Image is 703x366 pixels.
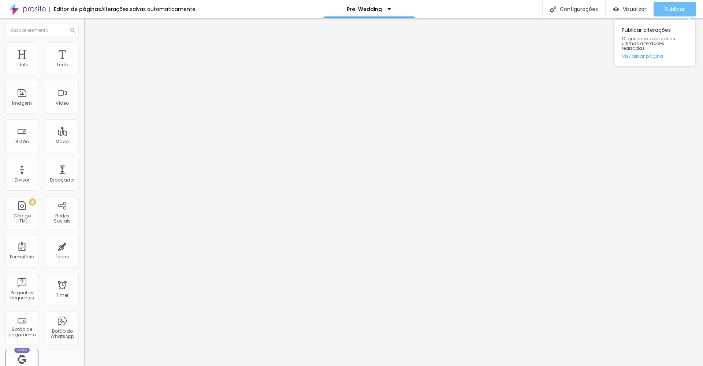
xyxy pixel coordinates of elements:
div: Editor de páginas [49,7,101,12]
div: Timer [56,293,68,298]
div: Botão [15,139,29,144]
a: Visualizar página [622,54,688,59]
div: Imagem [12,101,32,106]
div: Perguntas frequentes [7,290,36,301]
div: Texto [56,62,68,67]
p: Pre-Wedding [347,7,382,12]
img: view-1.svg [613,6,619,12]
div: Título [16,62,28,67]
div: Alterações salvas automaticamente [101,7,196,12]
div: Código HTML [7,213,36,224]
div: Ícone [56,254,69,259]
button: Publicar [654,2,696,16]
iframe: Editor [84,18,703,366]
div: Vídeo [56,101,69,106]
span: Visualizar [623,6,646,12]
div: Redes Sociais [48,213,77,224]
div: Divisor [15,178,29,183]
span: Publicar [665,6,685,12]
div: Publicar alterações [614,20,695,66]
span: Clique para publicar as ultimas alterações reaizadas [622,36,688,51]
div: Formulário [10,254,34,259]
div: Botão de pagamento [7,327,36,337]
div: Espaçador [50,178,75,183]
div: Botão do WhatsApp [48,329,77,339]
div: Novo [14,348,30,353]
div: Mapa [56,139,69,144]
img: Icone [70,28,75,33]
input: Buscar elemento [5,24,79,37]
button: Visualizar [606,2,654,16]
img: Icone [550,6,556,12]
